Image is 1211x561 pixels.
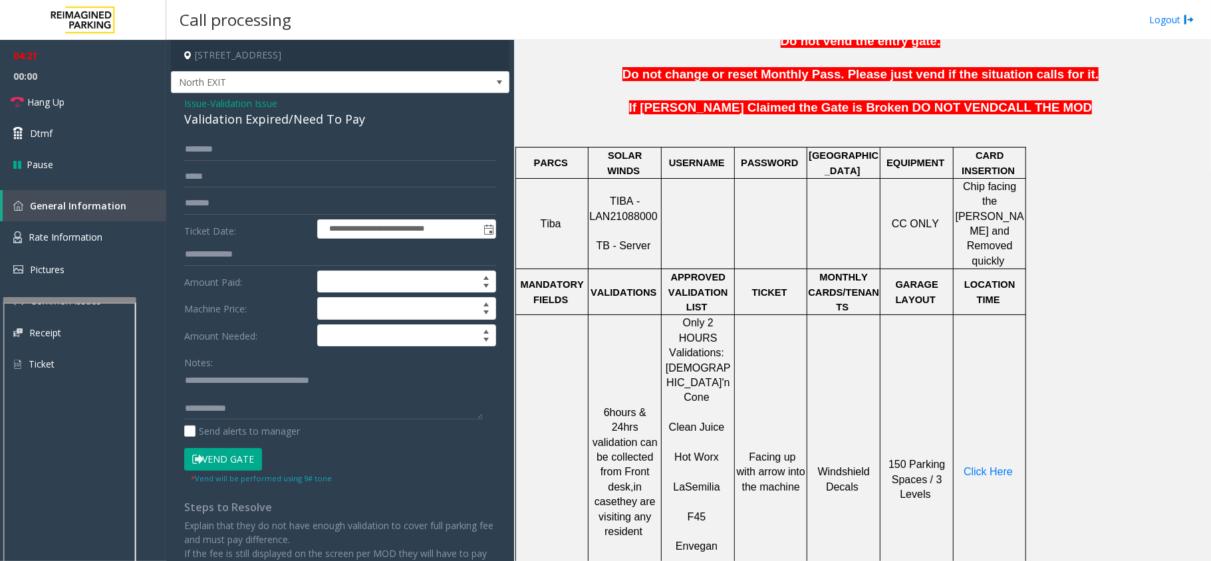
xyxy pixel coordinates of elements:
img: logout [1184,13,1194,27]
span: Rate Information [29,231,102,243]
span: Pause [27,158,53,171]
div: Validation Expired/Need To Pay [184,110,496,128]
span: they are visiting any resident [599,496,655,537]
span: CALL THE MOD [998,100,1092,114]
a: Click Here [964,467,1013,477]
span: MONTHLY CARDS/TENANTS [808,272,879,312]
span: TICKET [752,287,787,298]
span: [GEOGRAPHIC_DATA] [809,150,878,175]
span: - [207,97,277,110]
h4: Steps to Resolve [184,501,496,514]
span: Common Issues [31,294,101,307]
label: Send alerts to manager [184,424,300,438]
small: Vend will be performed using 9# tone [191,473,332,483]
span: Semilia [685,481,720,493]
span: Decrease value [477,308,495,319]
span: F45 [688,511,706,522]
span: CARD INSERTION [962,150,1015,175]
a: Logout [1149,13,1194,27]
img: 'icon' [13,296,24,306]
h3: Call processing [173,3,298,36]
span: Pictures [30,263,65,276]
span: Increase value [477,271,495,282]
span: MANDATORY FIELDS [521,279,584,304]
span: Hot Worx [674,451,719,463]
span: [DEMOGRAPHIC_DATA]'n Cone [666,362,731,403]
span: CC ONLY [892,218,939,229]
span: VALIDATIONS [591,287,656,298]
span: LOCATION TIME [964,279,1015,304]
span: Increase value [477,325,495,336]
span: General Information [30,199,126,212]
span: USERNAME [669,158,725,168]
span: Increase value [477,298,495,308]
span: Dtmf [30,126,53,140]
span: Only 2 HOURS Validations: [669,317,724,358]
span: Facing up with arrow into the machine [737,451,805,493]
a: General Information [3,190,166,221]
h4: [STREET_ADDRESS] [171,40,509,71]
span: Validation Issue [210,96,277,110]
span: TB - Server [597,240,651,251]
span: Do not change or reset Monthly Pass. Please just vend if the situation calls for it. [622,67,1099,81]
img: 'icon' [13,265,23,274]
span: La [673,481,685,493]
span: Decrease value [477,336,495,346]
button: Vend Gate [184,448,262,471]
span: APPROVED VALIDATION LIST [668,272,728,312]
span: GARAGE LAYOUT [896,279,938,304]
span: PARCS [534,158,568,168]
img: 'icon' [13,231,22,243]
span: SOLAR WINDS [607,150,642,175]
span: TIBA - LAN21088000 [589,195,657,221]
label: Amount Paid: [181,271,314,293]
span: Clean Juice [669,421,725,433]
span: Windshield Decals [818,466,870,492]
span: Hang Up [27,95,65,109]
span: Toggle popup [481,220,495,239]
span: Decrease value [477,282,495,292]
span: If [PERSON_NAME] Claimed the Gate is Broken DO NOT VEND [629,100,999,114]
span: Envegan [676,540,718,552]
span: Chip facing the [PERSON_NAME] and Removed quickly [956,181,1024,267]
label: Amount Needed: [181,324,314,347]
label: Notes: [184,351,213,370]
span: Click Here [964,466,1013,477]
span: Issue [184,96,207,110]
span: Tiba [541,218,561,229]
img: 'icon' [13,201,23,211]
span: Do not vend the entry gate. [781,34,940,48]
span: North EXIT [172,72,442,93]
span: PASSWORD [741,158,798,168]
span: 150 Parking Spaces / 3 Levels [888,459,945,500]
label: Machine Price: [181,297,314,320]
span: 6hours & 24hrs validation can be collected from Front desk, [593,407,658,493]
label: Ticket Date: [181,219,314,239]
span: EQUIPMENT [886,158,944,168]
